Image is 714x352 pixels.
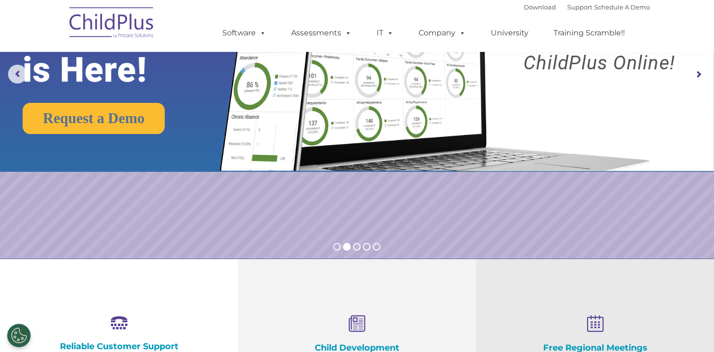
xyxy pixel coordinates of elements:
a: Assessments [282,24,361,42]
a: University [481,24,538,42]
a: Training Scramble!! [544,24,634,42]
span: Last name [131,62,160,69]
a: Download [524,3,556,11]
h4: Reliable Customer Support [47,341,191,352]
a: Request a Demo [23,103,165,134]
a: Support [567,3,592,11]
font: | [524,3,650,11]
img: ChildPlus by Procare Solutions [65,0,159,48]
a: IT [367,24,403,42]
a: Schedule A Demo [594,3,650,11]
a: Company [409,24,475,42]
a: Software [213,24,276,42]
button: Cookies Settings [7,324,31,347]
span: Phone number [131,101,171,108]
